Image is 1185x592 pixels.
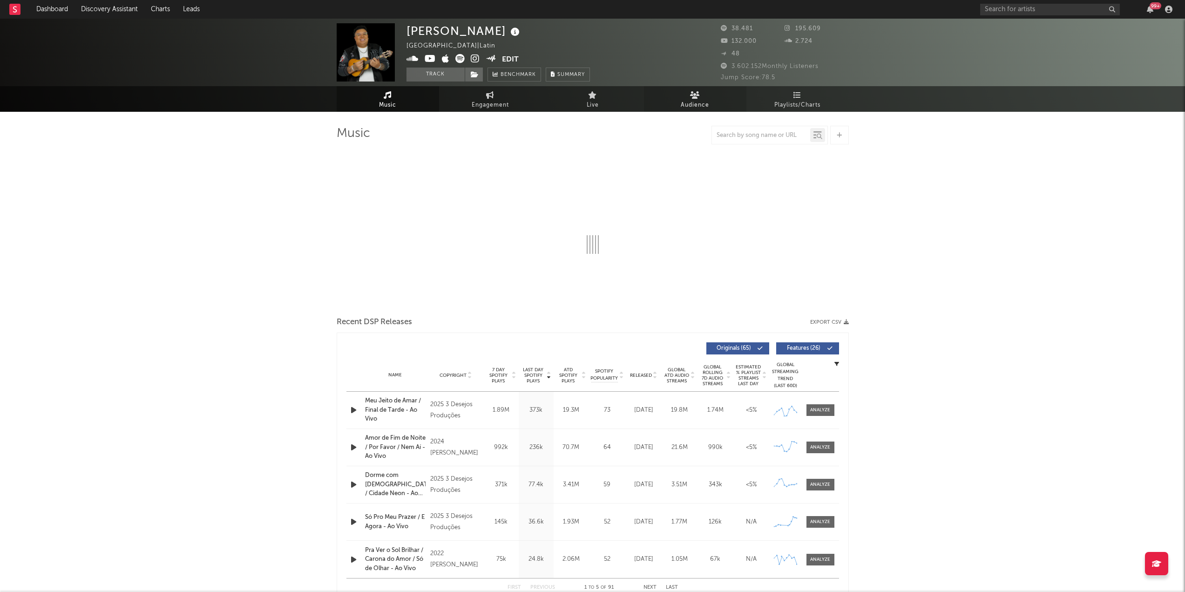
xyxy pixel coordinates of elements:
input: Search for artists [980,4,1120,15]
span: Live [587,100,599,111]
div: 52 [591,517,623,527]
div: 1.05M [664,555,695,564]
button: Edit [502,54,519,66]
a: Music [337,86,439,112]
div: 236k [521,443,551,452]
div: Name [365,372,426,379]
div: 371k [486,480,516,490]
a: Dorme com [DEMOGRAPHIC_DATA] / Cidade Neon - Ao Vivo [365,471,426,498]
span: Originals ( 65 ) [712,346,755,351]
span: Spotify Popularity [590,368,618,382]
div: 2022 [PERSON_NAME] [430,548,481,571]
div: 19.8M [664,406,695,415]
button: Previous [530,585,555,590]
div: [PERSON_NAME] [406,23,522,39]
div: 73 [591,406,623,415]
button: Summary [546,68,590,82]
div: <5% [736,406,767,415]
div: [DATE] [628,517,659,527]
div: 36.6k [521,517,551,527]
span: Summary [557,72,585,77]
div: 1.74M [700,406,731,415]
div: 2024 [PERSON_NAME] [430,436,481,459]
a: Meu Jeito de Amar / Final de Tarde - Ao Vivo [365,396,426,424]
div: [DATE] [628,443,659,452]
div: N/A [736,517,767,527]
span: Audience [681,100,709,111]
span: 38.481 [721,26,753,32]
div: 24.8k [521,555,551,564]
span: Global ATD Audio Streams [664,367,690,384]
button: First [508,585,521,590]
a: Playlists/Charts [746,86,849,112]
span: Last Day Spotify Plays [521,367,546,384]
div: 67k [700,555,731,564]
div: [GEOGRAPHIC_DATA] | Latin [406,41,506,52]
button: Export CSV [810,320,849,325]
div: 21.6M [664,443,695,452]
div: [DATE] [628,406,659,415]
div: 52 [591,555,623,564]
span: 2.724 [785,38,813,44]
div: [DATE] [628,555,659,564]
div: 99 + [1150,2,1161,9]
div: 1.93M [556,517,586,527]
div: <5% [736,480,767,490]
div: 64 [591,443,623,452]
div: 1.89M [486,406,516,415]
span: 132.000 [721,38,757,44]
a: Benchmark [488,68,541,82]
span: Playlists/Charts [774,100,820,111]
div: 75k [486,555,516,564]
span: Copyright [440,373,467,378]
div: 19.3M [556,406,586,415]
div: 990k [700,443,731,452]
div: 145k [486,517,516,527]
span: ATD Spotify Plays [556,367,581,384]
div: <5% [736,443,767,452]
a: Engagement [439,86,542,112]
div: Global Streaming Trend (Last 60D) [772,361,799,389]
span: 3.602.152 Monthly Listeners [721,63,819,69]
div: Pra Ver o Sol Brilhar / Carona do Amor / Só de Olhar - Ao Vivo [365,546,426,573]
a: Audience [644,86,746,112]
a: Live [542,86,644,112]
button: Last [666,585,678,590]
span: 48 [721,51,740,57]
div: 2.06M [556,555,586,564]
div: N/A [736,555,767,564]
div: 126k [700,517,731,527]
input: Search by song name or URL [712,132,810,139]
div: 373k [521,406,551,415]
span: Released [630,373,652,378]
div: 3.41M [556,480,586,490]
div: Amor de Fim de Noite / Por Favor / Nem Aí - Ao Vivo [365,434,426,461]
span: Features ( 26 ) [782,346,825,351]
span: Engagement [472,100,509,111]
div: 3.51M [664,480,695,490]
div: 343k [700,480,731,490]
div: [DATE] [628,480,659,490]
span: 7 Day Spotify Plays [486,367,511,384]
span: to [589,585,594,590]
span: 195.609 [785,26,821,32]
span: Recent DSP Releases [337,317,412,328]
button: 99+ [1147,6,1153,13]
button: Track [406,68,465,82]
a: Só Pro Meu Prazer / E Agora - Ao Vivo [365,513,426,531]
span: of [601,585,606,590]
div: 59 [591,480,623,490]
span: Estimated % Playlist Streams Last Day [736,364,761,387]
button: Features(26) [776,342,839,354]
span: Global Rolling 7D Audio Streams [700,364,725,387]
div: 1.77M [664,517,695,527]
span: Music [379,100,396,111]
div: 992k [486,443,516,452]
span: Jump Score: 78.5 [721,75,775,81]
div: 2025 3 Desejos Produções [430,474,481,496]
button: Originals(65) [706,342,769,354]
span: Benchmark [501,69,536,81]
